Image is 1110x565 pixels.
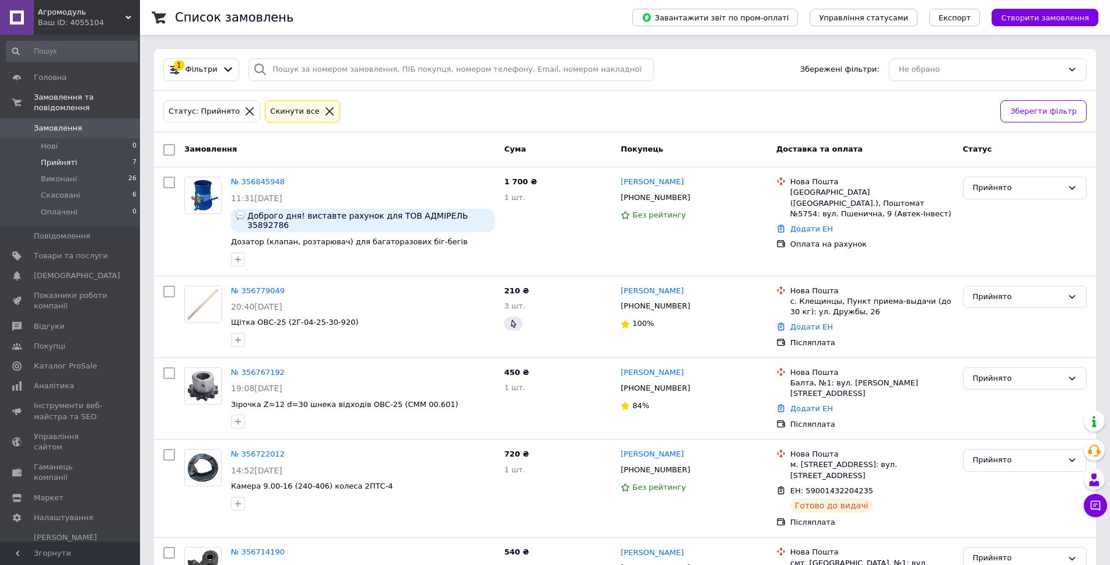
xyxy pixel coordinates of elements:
[790,404,833,413] a: Додати ЕН
[34,513,93,523] span: Налаштування
[790,338,954,348] div: Післяплата
[621,449,684,460] a: [PERSON_NAME]
[810,9,918,26] button: Управління статусами
[939,13,971,22] span: Експорт
[963,145,992,153] span: Статус
[132,157,136,168] span: 7
[1001,13,1089,22] span: Створити замовлення
[34,341,65,352] span: Покупці
[790,286,954,296] div: Нова Пошта
[504,145,526,153] span: Cума
[973,291,1063,303] div: Прийнято
[248,58,654,81] input: Пошук за номером замовлення, ПІБ покупця, номером телефону, Email, номером накладної
[41,207,78,217] span: Оплачені
[973,182,1063,194] div: Прийнято
[34,251,108,261] span: Товари та послуги
[184,177,222,214] a: Фото товару
[41,174,77,184] span: Виконані
[1010,106,1077,118] span: Зберегти фільтр
[185,64,218,75] span: Фільтри
[184,145,237,153] span: Замовлення
[231,237,468,246] a: Дозатор (клапан, розтарювач) для багаторазових біг-бегів
[504,286,529,295] span: 210 ₴
[231,400,458,409] a: Зірочка Z=12 d=30 шнека відходів ОВС-25 (СММ 00.601)
[790,499,873,513] div: Готово до видачі
[504,301,525,310] span: 3 шт.
[34,321,64,332] span: Відгуки
[618,299,692,314] div: [PHONE_NUMBER]
[166,106,242,118] div: Статус: Прийнято
[790,224,833,233] a: Додати ЕН
[642,12,789,23] span: Завантажити звіт по пром-оплаті
[34,361,97,371] span: Каталог ProSale
[185,177,221,213] img: Фото товару
[34,381,74,391] span: Аналітика
[185,450,221,486] img: Фото товару
[34,431,108,452] span: Управління сайтом
[231,177,285,186] a: № 356845948
[231,318,359,327] span: Щітка ОВС-25 (2Г-04-25-30-920)
[819,13,908,22] span: Управління статусами
[504,383,525,392] span: 1 шт.
[231,368,285,377] a: № 356767192
[621,367,684,378] a: [PERSON_NAME]
[184,367,222,405] a: Фото товару
[621,177,684,188] a: [PERSON_NAME]
[504,368,529,377] span: 450 ₴
[184,286,222,323] a: Фото товару
[132,190,136,201] span: 6
[621,286,684,297] a: [PERSON_NAME]
[34,72,66,83] span: Головна
[34,92,140,113] span: Замовлення та повідомлення
[504,465,525,474] span: 1 шт.
[185,368,221,404] img: Фото товару
[231,384,282,393] span: 19:08[DATE]
[790,486,873,495] span: ЕН: 59001432204235
[504,193,525,202] span: 1 шт.
[34,290,108,311] span: Показники роботи компанії
[34,271,120,281] span: [DEMOGRAPHIC_DATA]
[231,286,285,295] a: № 356779049
[1000,100,1087,123] button: Зберегти фільтр
[231,466,282,475] span: 14:52[DATE]
[621,548,684,559] a: [PERSON_NAME]
[621,145,663,153] span: Покупець
[790,322,833,331] a: Додати ЕН
[38,17,140,28] div: Ваш ID: 4055104
[790,187,954,219] div: [GEOGRAPHIC_DATA] ([GEOGRAPHIC_DATA].), Поштомат №5754: вул. Пшенична, 9 (Автек-Інвест)
[790,239,954,250] div: Оплата на рахунок
[231,194,282,203] span: 11:31[DATE]
[41,190,80,201] span: Скасовані
[790,296,954,317] div: с. Клещинцы, Пункт приема-выдачи (до 30 кг): ул. Дружбы, 26
[929,9,981,26] button: Експорт
[41,157,77,168] span: Прийняті
[973,552,1063,564] div: Прийнято
[980,13,1098,22] a: Створити замовлення
[790,177,954,187] div: Нова Пошта
[790,449,954,459] div: Нова Пошта
[632,9,798,26] button: Завантажити звіт по пром-оплаті
[34,493,64,503] span: Маркет
[132,141,136,152] span: 0
[504,450,529,458] span: 720 ₴
[1084,494,1107,517] button: Чат з покупцем
[790,419,954,430] div: Післяплата
[231,482,393,490] a: Камера 9.00-16 (240-406) колеса 2ПТС-4
[790,367,954,378] div: Нова Пошта
[632,483,686,492] span: Без рейтингу
[247,211,490,230] span: Доброго дня! виставте рахунок для ТОВ АДМІРЕЛЬ 35892786
[618,462,692,478] div: [PHONE_NUMBER]
[618,190,692,205] div: [PHONE_NUMBER]
[185,286,221,322] img: Фото товару
[632,401,649,410] span: 84%
[800,64,880,75] span: Збережені фільтри:
[41,141,58,152] span: Нові
[184,449,222,486] a: Фото товару
[175,10,293,24] h1: Список замовлень
[632,210,686,219] span: Без рейтингу
[174,60,184,71] div: 1
[790,517,954,528] div: Післяплата
[504,548,529,556] span: 540 ₴
[34,532,108,564] span: [PERSON_NAME] та рахунки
